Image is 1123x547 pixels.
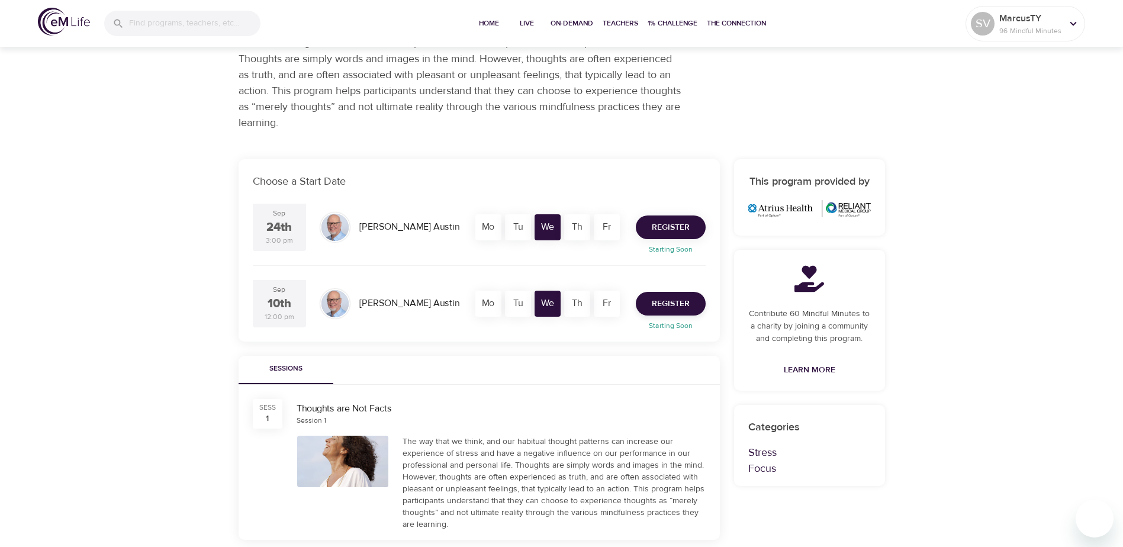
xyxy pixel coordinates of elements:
div: Sep [273,208,285,218]
div: [PERSON_NAME] Austin [355,292,464,315]
p: The way that we think, and our habitual thought patterns can increase our experience of stress an... [239,19,683,131]
p: Starting Soon [629,244,713,255]
div: SV [971,12,995,36]
span: The Connection [707,17,766,30]
div: 24th [266,219,292,236]
div: Tu [505,291,531,317]
span: On-Demand [551,17,593,30]
span: Sessions [246,363,326,375]
div: Th [564,291,590,317]
button: Register [636,215,706,239]
img: logo [38,8,90,36]
span: Home [475,17,503,30]
div: [PERSON_NAME] Austin [355,215,464,239]
button: Register [636,292,706,316]
div: Sep [273,285,285,295]
div: Th [564,214,590,240]
div: The way that we think, and our habitual thought patterns can increase our experience of stress an... [403,436,706,530]
h6: This program provided by [748,173,871,191]
img: Optum%20MA_AtriusReliant.png [748,200,871,218]
span: Register [652,297,690,311]
p: Focus [748,461,871,477]
div: We [535,291,561,317]
p: Choose a Start Date [253,173,706,189]
div: 10th [268,295,291,313]
iframe: Button to launch messaging window [1076,500,1114,538]
p: 96 Mindful Minutes [999,25,1062,36]
span: Register [652,220,690,235]
span: Teachers [603,17,638,30]
input: Find programs, teachers, etc... [129,11,260,36]
div: Tu [505,214,531,240]
span: Learn More [784,363,835,378]
span: 1% Challenge [648,17,697,30]
p: MarcusTY [999,11,1062,25]
p: Categories [748,419,871,435]
div: SESS [259,403,276,413]
span: Live [513,17,541,30]
div: Mo [475,214,501,240]
div: 12:00 pm [265,312,294,322]
p: Contribute 60 Mindful Minutes to a charity by joining a community and completing this program. [748,308,871,345]
div: Mo [475,291,501,317]
a: Learn More [779,359,840,381]
div: Fr [594,291,620,317]
div: 3:00 pm [266,236,293,246]
p: Stress [748,445,871,461]
div: We [535,214,561,240]
div: 1 [266,413,269,424]
p: Starting Soon [629,320,713,331]
div: Fr [594,214,620,240]
div: Session 1 [297,416,326,426]
div: Thoughts are Not Facts [297,402,706,416]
